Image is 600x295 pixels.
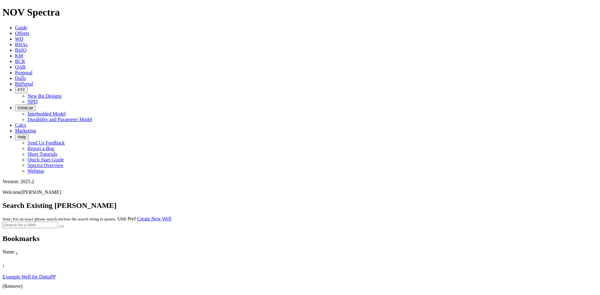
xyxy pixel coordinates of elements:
button: OrbitLite [15,105,36,111]
a: New Bit Designs [27,93,62,99]
span: OrbitLite [17,106,33,110]
a: BHAs [15,42,27,47]
p: Welcome [2,189,597,195]
a: Example Well for DuttaPP [2,274,56,279]
a: BCR [15,59,25,64]
a: Report a Bug [27,146,54,151]
a: Offsets [15,31,29,36]
a: Short Tutorials [27,151,57,157]
a: Guide [15,25,27,30]
a: Unit Pref [117,216,136,221]
a: Spectra Overview [27,163,63,168]
a: Send Us Feedback [27,140,65,145]
div: Column Menu [2,268,34,274]
a: OAR [15,64,26,70]
div: Version: 2025.2 [2,179,597,184]
h2: Search Existing [PERSON_NAME] [2,201,597,210]
a: Quick Start Guide [27,157,64,162]
small: Note: For an exact phrase search enclose the search string in quotes. [2,217,116,221]
span: Sort None [16,249,18,254]
button: Help [15,134,28,140]
div: Sort None [2,262,34,274]
a: Durability and Parameter Model [27,117,92,122]
button: FTT [15,87,27,93]
a: NPD [27,99,37,104]
span: Help [17,135,26,139]
div: Sort None [2,262,34,268]
span: Name [2,249,14,254]
a: Create New Well [137,216,171,221]
span: FTT [17,88,25,92]
div: Name Sort None [2,249,556,256]
h2: Bookmarks [2,234,597,243]
a: (Remove) [2,283,22,289]
a: WD [15,36,23,42]
a: Dulls [15,76,26,81]
a: Calcs [15,122,26,128]
span: Sort None [2,262,5,267]
a: Proposal [15,70,32,75]
div: Sort None [2,249,556,262]
sub: 1 [16,251,18,256]
a: Interbedded Model [27,111,66,116]
h1: NOV Spectra [2,7,597,18]
a: Marketing [15,128,36,133]
a: KM [15,53,23,58]
input: Search for a Well [2,222,58,228]
a: BitIQ [15,47,26,53]
a: Webinar [27,168,44,174]
a: BitPortal [15,81,33,86]
span: [PERSON_NAME] [21,189,61,195]
div: Column Menu [2,256,556,262]
sub: 1 [2,263,5,268]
